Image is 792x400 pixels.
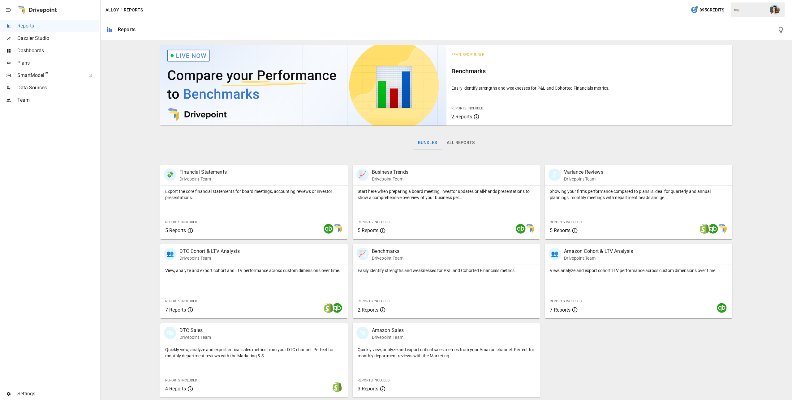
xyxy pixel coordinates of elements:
[372,334,404,340] p: Drivepoint Team
[550,299,582,303] span: Reports Included
[358,299,390,303] span: Reports Included
[17,84,99,91] span: Data Sources
[524,224,534,234] img: smart model
[564,248,633,255] p: Amazon Cohort & LTV Analysis
[358,188,535,201] p: Start here when preparing a board meeting, investor updates or all-hands presentations to show a ...
[372,168,408,176] p: Business Trends
[358,267,535,274] p: Easily identify strengths and weaknesses for P&L and Cohorted Financials metrics.
[550,307,570,313] span: 7 Reports
[179,327,211,334] p: DTC Sales
[358,220,390,224] span: Reports Included
[708,224,718,234] img: quickbooks
[179,255,240,261] p: Drivepoint Team
[358,228,378,233] span: 5 Reports
[358,386,378,392] span: 3 Reports
[105,6,119,14] button: Alloy
[451,85,728,91] p: Easily identify strengths and weaknesses for P&L and Cohorted Financials metrics.
[442,135,480,150] button: All Reports
[324,303,334,313] img: shopify
[332,303,342,313] img: quickbooks
[550,220,582,224] span: Reports Included
[17,72,82,79] span: SmartModel
[332,224,342,234] img: smart model
[451,106,483,110] span: Reports Included
[372,255,403,261] p: Drivepoint Team
[165,228,186,233] span: 5 Reports
[550,228,570,233] span: 5 Reports
[17,47,99,54] span: Dashboards
[17,390,99,398] span: Settings
[356,168,369,181] div: 📈
[165,307,186,313] span: 7 Reports
[372,248,403,255] p: Benchmarks
[118,27,136,32] div: Reports
[564,168,603,176] p: Variance Reviews
[165,386,186,392] span: 4 Reports
[358,347,535,359] p: Quickly view, analyze and export critical sales metrics from your Amazon channel. Perfect for mon...
[550,267,727,274] p: View, analyze and export cohort LTV performance across custom dimensions over time.
[164,248,176,260] div: 👥
[451,53,484,57] span: Featured Bundle
[356,327,369,339] div: 🛍
[17,35,99,42] span: Dazzler Studio
[165,347,343,359] p: Quickly view, analyze and export critical sales metrics from your DTC channel. Perfect for monthl...
[451,66,728,76] h6: Benchmarks
[688,4,727,16] button: 895Credits
[324,224,334,234] img: quickbooks
[451,114,472,120] span: 2 Reports
[44,71,49,79] span: ™
[120,6,123,14] div: /
[165,378,197,382] span: Reports Included
[160,45,446,126] img: video thumbnail
[549,248,561,260] div: 👥
[372,176,408,182] p: Drivepoint Team
[17,22,99,30] span: Reports
[165,220,197,224] span: Reports Included
[372,327,404,334] p: Amazon Sales
[179,168,227,176] p: Financial Statements
[332,382,342,392] img: shopify
[699,6,724,14] span: 895 Credits
[564,255,633,261] p: Drivepoint Team
[179,176,227,182] p: Drivepoint Team
[358,307,378,313] span: 2 Reports
[179,248,240,255] p: DTC Cohort & LTV Analysis
[164,168,176,181] div: 💸
[734,9,766,11] div: Alloy
[699,224,709,234] img: shopify
[358,378,390,382] span: Reports Included
[516,224,526,234] img: quickbooks
[413,135,442,150] button: Bundles
[717,303,727,313] img: quickbooks
[17,59,99,67] span: Plans
[179,334,211,340] p: Drivepoint Team
[356,248,369,260] div: 📈
[17,96,99,104] span: Team
[165,188,343,201] p: Export the core financial statements for board meetings, accounting reviews or investor presentat...
[717,224,727,234] img: smart model
[549,168,561,181] div: 🗓
[564,176,603,182] p: Drivepoint Team
[164,327,176,339] div: 🛍
[165,299,197,303] span: Reports Included
[550,188,727,201] p: Showing your firm's performance compared to plans is ideal for quarterly and annual plannings, mo...
[165,267,343,274] p: View, analyze and export cohort and LTV performance across custom dimensions over time.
